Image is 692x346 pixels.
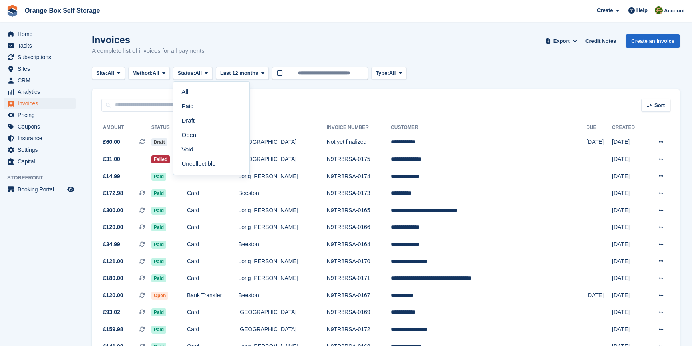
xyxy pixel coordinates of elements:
td: N9TR8RSA-0166 [327,219,391,236]
span: Subscriptions [18,52,66,63]
th: Site [238,121,326,134]
span: £60.00 [103,138,120,146]
td: Beeston [238,185,326,202]
span: £300.00 [103,206,123,215]
span: Settings [18,144,66,155]
td: [DATE] [612,236,646,253]
span: Sites [18,63,66,74]
td: N9TR8RSA-0174 [327,168,391,185]
span: £120.00 [103,223,123,231]
img: SARAH T [655,6,663,14]
span: £31.00 [103,155,120,163]
a: menu [4,63,76,74]
span: Paid [151,258,166,266]
a: menu [4,184,76,195]
span: Site: [96,69,107,77]
span: All [389,69,396,77]
span: £180.00 [103,274,123,282]
span: CRM [18,75,66,86]
button: Last 12 months [216,67,269,80]
span: All [153,69,159,77]
td: [DATE] [612,304,646,321]
td: Card [187,219,238,236]
td: N9TR8RSA-0167 [327,287,391,304]
td: [DATE] [612,168,646,185]
a: menu [4,40,76,51]
td: [DATE] [612,202,646,219]
td: Not yet finalized [327,134,391,151]
td: [GEOGRAPHIC_DATA] [238,304,326,321]
td: [DATE] [612,219,646,236]
span: Type: [376,69,389,77]
td: N9TR8RSA-0165 [327,202,391,219]
a: All [177,85,246,99]
th: Customer [391,121,586,134]
td: [DATE] [612,287,646,304]
td: Long [PERSON_NAME] [238,270,326,287]
td: N9TR8RSA-0164 [327,236,391,253]
td: Long [PERSON_NAME] [238,168,326,185]
td: N9TR8RSA-0173 [327,185,391,202]
th: Amount [101,121,151,134]
span: Paid [151,274,166,282]
a: menu [4,98,76,109]
a: Uncollectible [177,157,246,171]
span: Paid [151,189,166,197]
span: Paid [151,173,166,181]
span: Paid [151,207,166,215]
span: Paid [151,241,166,249]
a: menu [4,86,76,97]
span: £159.98 [103,325,123,334]
span: Storefront [7,174,80,182]
td: Card [187,270,238,287]
a: menu [4,109,76,121]
td: [DATE] [612,185,646,202]
td: N9TR8RSA-0170 [327,253,391,270]
h1: Invoices [92,34,205,45]
span: Paid [151,223,166,231]
span: £121.00 [103,257,123,266]
a: menu [4,52,76,63]
a: menu [4,75,76,86]
a: menu [4,156,76,167]
span: Sort [654,101,665,109]
td: Long [PERSON_NAME] [238,219,326,236]
td: Card [187,253,238,270]
td: Long [PERSON_NAME] [238,253,326,270]
td: [DATE] [612,134,646,151]
span: Create [597,6,613,14]
span: Pricing [18,109,66,121]
a: menu [4,28,76,40]
th: Created [612,121,646,134]
span: Help [636,6,648,14]
a: Orange Box Self Storage [22,4,103,17]
a: Open [177,128,246,142]
td: Card [187,185,238,202]
span: Home [18,28,66,40]
span: £172.98 [103,189,123,197]
td: [GEOGRAPHIC_DATA] [238,321,326,338]
span: £120.00 [103,291,123,300]
span: Last 12 months [220,69,258,77]
td: N9TR8RSA-0175 [327,151,391,168]
td: [DATE] [612,253,646,270]
td: [GEOGRAPHIC_DATA] [238,151,326,168]
span: Invoices [18,98,66,109]
td: Bank Transfer [187,287,238,304]
span: Method: [133,69,153,77]
a: Void [177,142,246,157]
td: Long [PERSON_NAME] [238,202,326,219]
td: [DATE] [612,151,646,168]
td: [DATE] [612,321,646,338]
span: Account [664,7,685,15]
button: Type: All [371,67,406,80]
a: Preview store [66,185,76,194]
th: Invoice Number [327,121,391,134]
span: Failed [151,155,170,163]
span: £93.02 [103,308,120,316]
button: Method: All [128,67,170,80]
span: Booking Portal [18,184,66,195]
td: N9TR8RSA-0171 [327,270,391,287]
a: Draft [177,113,246,128]
button: Status: All [173,67,212,80]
